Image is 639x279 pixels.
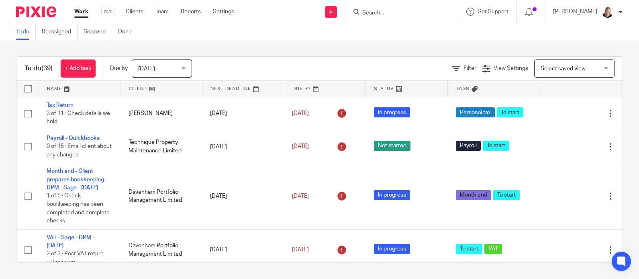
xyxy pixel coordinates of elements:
td: [DATE] [202,97,284,130]
span: [DATE] [292,247,309,252]
span: Filter [463,66,476,71]
td: Davenham Portfolio Management Limited [120,163,202,229]
span: VAT [484,244,502,254]
img: K%20Garrattley%20headshot%20black%20top%20cropped.jpg [601,6,614,18]
span: To start [493,190,520,200]
td: [PERSON_NAME] [120,97,202,130]
span: To start [483,141,509,151]
span: 2 of 3 · Post VAT return submission [47,251,104,265]
a: VAT - Sage - DPM - [DATE] [47,235,94,248]
span: Select saved view [541,66,586,72]
span: 0 of 15 · Email client about any changes [47,144,112,158]
span: [DATE] [292,144,309,150]
a: Work [74,8,88,16]
span: [DATE] [292,193,309,199]
td: [DATE] [202,229,284,271]
span: 3 of 11 · Check details we hold [47,111,110,125]
h1: To do [24,64,53,73]
a: Payroll - Quickbooks [47,135,100,141]
a: Done [118,24,138,40]
a: Team [155,8,169,16]
a: + Add task [61,59,96,78]
input: Search [361,10,434,17]
a: To do [16,24,36,40]
span: To start [497,107,523,117]
td: Technique Property Maintenance Limited [120,130,202,163]
span: In progress [374,107,410,117]
a: Tax Return [47,103,73,108]
span: View Settings [494,66,528,71]
span: To start [456,244,482,254]
a: Email [100,8,114,16]
span: 1 of 5 · Check bookkeeping has been completed and complete checks [47,193,110,224]
span: [DATE] [138,66,155,72]
a: Settings [213,8,234,16]
a: Clients [126,8,143,16]
a: Month end - Client prepares bookkeeping - DPM - Sage - [DATE] [47,168,107,191]
span: Personal tax [456,107,495,117]
p: [PERSON_NAME] [553,8,597,16]
span: Get Support [478,9,508,14]
td: [DATE] [202,130,284,163]
span: [DATE] [292,111,309,116]
a: Snoozed [84,24,112,40]
td: Davenham Portfolio Management Limited [120,229,202,271]
img: Pixie [16,6,56,17]
p: Due by [110,64,128,72]
span: Payroll [456,141,481,151]
span: Tags [456,86,470,91]
span: In progress [374,190,410,200]
span: Month end [456,190,491,200]
span: In progress [374,244,410,254]
span: Not started [374,141,410,151]
a: Reports [181,8,201,16]
td: [DATE] [202,163,284,229]
a: Reassigned [42,24,78,40]
span: (39) [41,65,53,72]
